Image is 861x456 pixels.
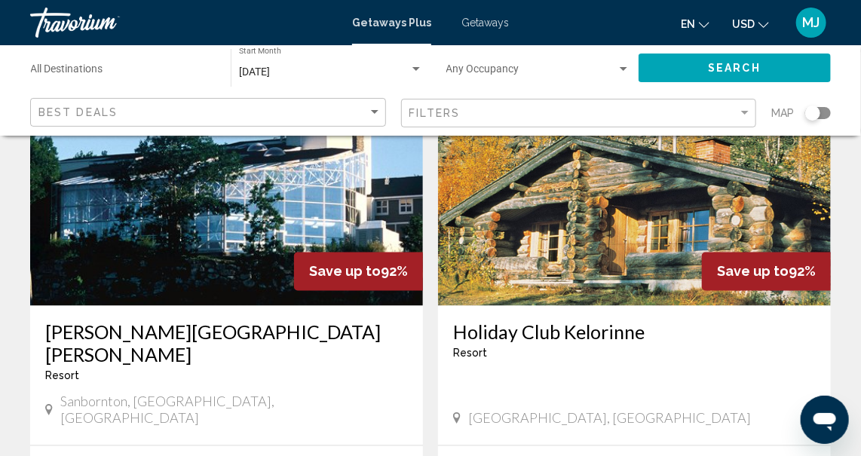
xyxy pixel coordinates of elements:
[409,107,461,119] span: Filters
[309,264,381,280] span: Save up to
[801,396,849,444] iframe: Button to launch messaging window
[639,54,832,81] button: Search
[771,103,794,124] span: Map
[438,65,831,306] img: 3498E01X.jpg
[294,252,423,291] div: 92%
[468,410,751,427] span: [GEOGRAPHIC_DATA], [GEOGRAPHIC_DATA]
[681,18,695,30] span: en
[30,8,337,38] a: Travorium
[702,252,831,291] div: 92%
[352,17,431,29] a: Getaways Plus
[717,264,789,280] span: Save up to
[453,347,487,360] span: Resort
[732,18,755,30] span: USD
[60,393,408,427] span: Sanbornton, [GEOGRAPHIC_DATA], [GEOGRAPHIC_DATA]
[239,66,270,78] span: [DATE]
[30,65,423,306] img: 8858E01L.jpg
[461,17,509,29] a: Getaways
[45,370,79,382] span: Resort
[45,321,408,366] a: [PERSON_NAME][GEOGRAPHIC_DATA][PERSON_NAME]
[38,106,118,118] span: Best Deals
[708,63,761,75] span: Search
[792,7,831,38] button: User Menu
[803,15,820,30] span: MJ
[453,321,816,344] a: Holiday Club Kelorinne
[401,98,757,129] button: Filter
[732,13,769,35] button: Change currency
[681,13,709,35] button: Change language
[38,106,381,119] mat-select: Sort by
